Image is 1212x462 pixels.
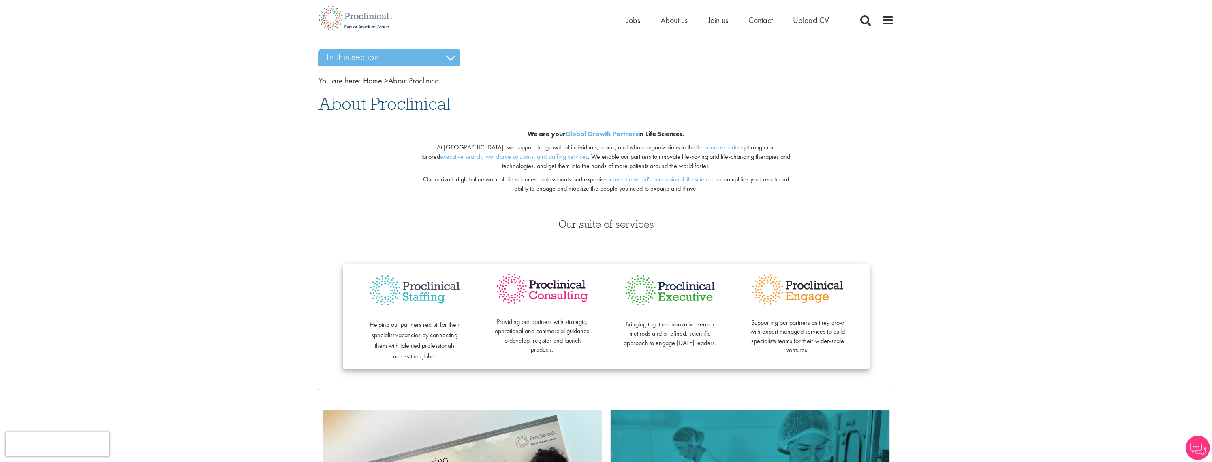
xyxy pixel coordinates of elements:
[495,309,590,355] p: Providing our partners with strategic, operational and commercial guidance to develop, register a...
[318,93,450,115] span: About Proclinical
[748,15,773,26] a: Contact
[695,143,746,151] a: life sciences industry
[661,15,688,26] a: About us
[622,311,718,347] p: Bringing together innovative search methods and a refined, scientific approach to engage [DATE] l...
[750,272,845,307] img: Proclinical Engage
[318,219,894,229] h3: Our suite of services
[566,130,638,138] a: Global Growth Partners
[708,15,728,26] a: Join us
[363,75,441,86] span: About Proclinical
[1186,436,1210,460] img: Chatbot
[416,143,796,171] p: At [GEOGRAPHIC_DATA], we support the growth of individuals, teams, and whole organizations in the...
[750,309,845,355] p: Supporting our partners as they grow with expert managed services to build specialists teams for ...
[607,175,727,183] a: across the world's international life science hubs
[367,272,462,309] img: Proclinical Staffing
[416,175,796,194] p: Our unrivalled global network of life sciences professionals and expertise amplifies your reach a...
[370,320,460,360] span: Helping our partners recruit for their specialist vacancies by connecting them with talented prof...
[495,272,590,306] img: Proclinical Consulting
[793,15,829,26] a: Upload CV
[528,130,684,138] b: We are your in Life Sciences.
[318,75,361,86] span: You are here:
[6,432,109,456] iframe: reCAPTCHA
[440,152,588,161] a: executive search, workforce solutions, and staffing services
[626,15,640,26] a: Jobs
[363,75,382,86] a: breadcrumb link to Home
[384,75,388,86] span: >
[622,272,718,309] img: Proclinical Executive
[318,49,460,66] h3: In this section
